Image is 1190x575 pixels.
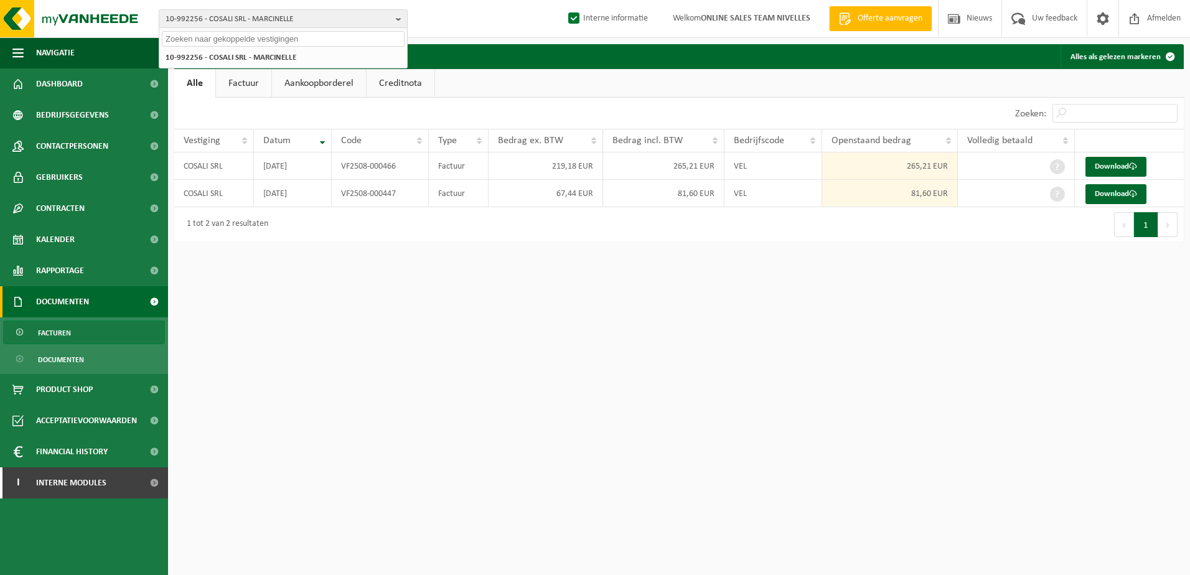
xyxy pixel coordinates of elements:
[1015,109,1046,119] label: Zoeken:
[180,213,268,236] div: 1 tot 2 van 2 resultaten
[254,152,332,180] td: [DATE]
[36,100,109,131] span: Bedrijfsgegevens
[36,436,108,467] span: Financial History
[36,286,89,317] span: Documenten
[1085,184,1146,204] a: Download
[612,136,683,146] span: Bedrag incl. BTW
[162,31,405,47] input: Zoeken naar gekoppelde vestigingen
[701,14,810,23] strong: ONLINE SALES TEAM NIVELLES
[36,374,93,405] span: Product Shop
[272,69,366,98] a: Aankoopborderel
[36,131,108,162] span: Contactpersonen
[566,9,648,28] label: Interne informatie
[822,152,958,180] td: 265,21 EUR
[36,193,85,224] span: Contracten
[36,255,84,286] span: Rapportage
[967,136,1033,146] span: Volledig betaald
[603,180,724,207] td: 81,60 EUR
[429,152,489,180] td: Factuur
[3,347,165,371] a: Documenten
[159,9,408,28] button: 10-992256 - COSALI SRL - MARCINELLE
[724,152,822,180] td: VEL
[1114,212,1134,237] button: Previous
[498,136,563,146] span: Bedrag ex. BTW
[832,136,911,146] span: Openstaand bedrag
[489,152,604,180] td: 219,18 EUR
[341,136,362,146] span: Code
[3,320,165,344] a: Facturen
[38,321,71,345] span: Facturen
[734,136,784,146] span: Bedrijfscode
[489,180,604,207] td: 67,44 EUR
[38,348,84,372] span: Documenten
[332,152,429,180] td: VF2508-000466
[855,12,925,25] span: Offerte aanvragen
[263,136,291,146] span: Datum
[36,405,137,436] span: Acceptatievoorwaarden
[184,136,220,146] span: Vestiging
[174,180,254,207] td: COSALI SRL
[822,180,958,207] td: 81,60 EUR
[12,467,24,498] span: I
[1061,44,1183,69] button: Alles als gelezen markeren
[603,152,724,180] td: 265,21 EUR
[36,68,83,100] span: Dashboard
[166,10,391,29] span: 10-992256 - COSALI SRL - MARCINELLE
[174,152,254,180] td: COSALI SRL
[36,224,75,255] span: Kalender
[174,69,215,98] a: Alle
[36,467,106,498] span: Interne modules
[216,69,271,98] a: Factuur
[332,180,429,207] td: VF2508-000447
[1158,212,1178,237] button: Next
[367,69,434,98] a: Creditnota
[254,180,332,207] td: [DATE]
[724,180,822,207] td: VEL
[438,136,457,146] span: Type
[829,6,932,31] a: Offerte aanvragen
[36,162,83,193] span: Gebruikers
[429,180,489,207] td: Factuur
[1134,212,1158,237] button: 1
[36,37,75,68] span: Navigatie
[1085,157,1146,177] a: Download
[166,54,296,62] strong: 10-992256 - COSALI SRL - MARCINELLE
